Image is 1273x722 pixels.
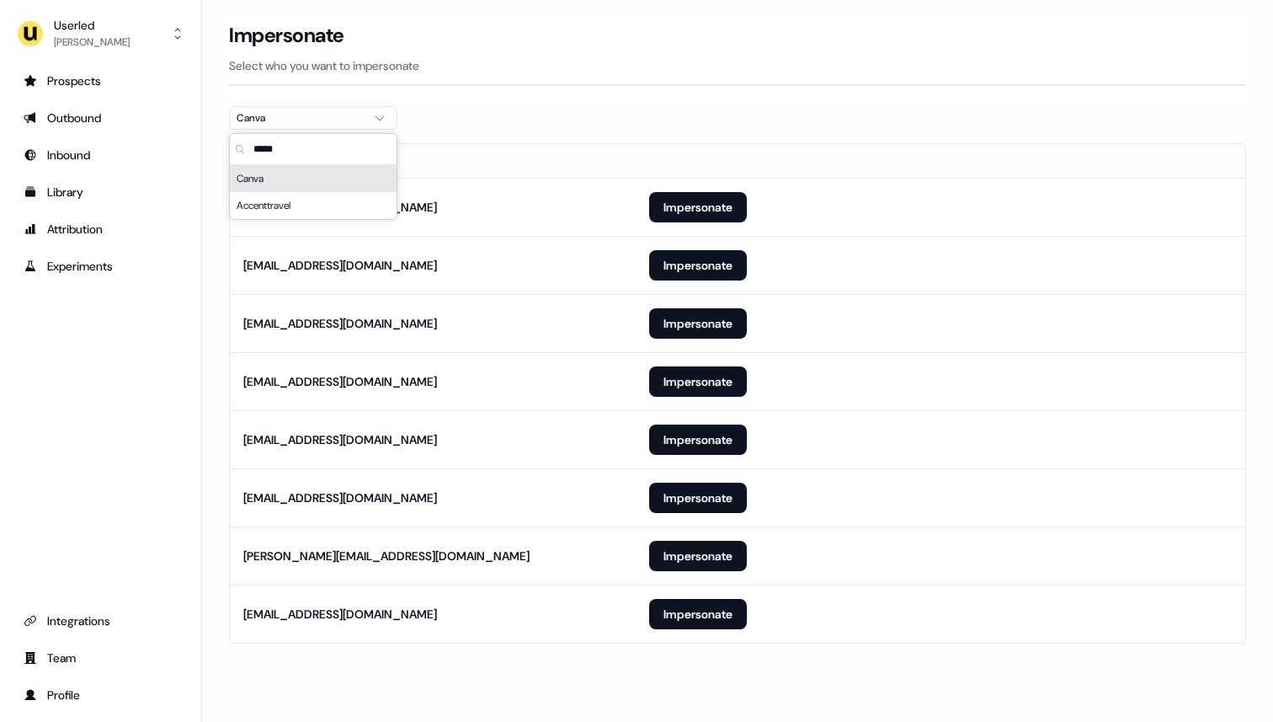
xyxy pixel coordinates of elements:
[24,221,178,238] div: Attribution
[24,110,178,126] div: Outbound
[649,192,747,222] button: Impersonate
[230,192,397,219] div: Accenttravel
[649,483,747,513] button: Impersonate
[229,57,1246,74] p: Select who you want to impersonate
[24,612,178,629] div: Integrations
[13,142,188,168] a: Go to Inbound
[13,216,188,243] a: Go to attribution
[54,17,130,34] div: Userled
[243,315,437,332] div: [EMAIL_ADDRESS][DOMAIN_NAME]
[243,431,437,448] div: [EMAIL_ADDRESS][DOMAIN_NAME]
[649,599,747,629] button: Impersonate
[13,253,188,280] a: Go to experiments
[24,650,178,666] div: Team
[243,548,530,564] div: [PERSON_NAME][EMAIL_ADDRESS][DOMAIN_NAME]
[54,34,130,51] div: [PERSON_NAME]
[243,606,437,623] div: [EMAIL_ADDRESS][DOMAIN_NAME]
[237,110,363,126] div: Canva
[229,106,397,130] button: Canva
[649,425,747,455] button: Impersonate
[649,541,747,571] button: Impersonate
[229,23,344,48] h3: Impersonate
[13,13,188,54] button: Userled[PERSON_NAME]
[230,165,397,192] div: Canva
[649,308,747,339] button: Impersonate
[13,644,188,671] a: Go to team
[243,489,437,506] div: [EMAIL_ADDRESS][DOMAIN_NAME]
[649,366,747,397] button: Impersonate
[24,258,178,275] div: Experiments
[230,165,397,219] div: Suggestions
[13,179,188,206] a: Go to templates
[13,682,188,709] a: Go to profile
[243,257,437,274] div: [EMAIL_ADDRESS][DOMAIN_NAME]
[24,147,178,163] div: Inbound
[230,144,636,178] th: Email
[649,250,747,281] button: Impersonate
[13,67,188,94] a: Go to prospects
[24,184,178,201] div: Library
[243,373,437,390] div: [EMAIL_ADDRESS][DOMAIN_NAME]
[24,72,178,89] div: Prospects
[13,104,188,131] a: Go to outbound experience
[13,607,188,634] a: Go to integrations
[24,687,178,703] div: Profile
